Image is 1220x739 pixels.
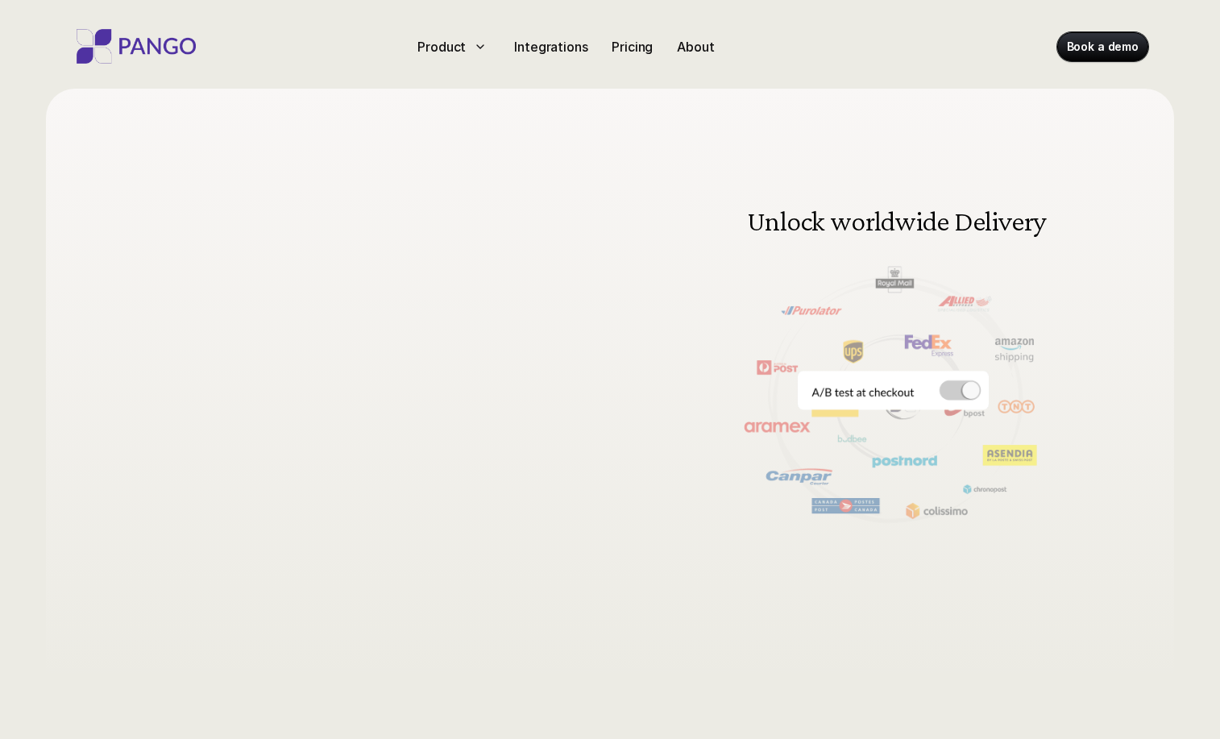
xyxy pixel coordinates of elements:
[605,34,659,60] a: Pricing
[724,345,749,369] img: Back Arrow
[744,206,1050,235] h3: Unlock worldwide Delivery
[143,251,639,352] span: Beyond Delivery and Returns!
[1037,345,1061,369] img: Next Arrow
[1057,32,1148,61] a: Book a demo
[670,34,720,60] a: About
[178,201,473,221] p: Coming Soon: The E-commerce AI-Agent Builder
[417,37,466,56] p: Product
[508,34,594,60] a: Integrations
[612,37,653,56] p: Pricing
[1037,345,1061,369] button: Next
[677,37,714,56] p: About
[724,345,749,369] button: Previous
[1067,39,1139,55] p: Book a demo
[708,170,1077,543] img: Delivery and shipping management software doing A/B testing at the checkout for different carrier...
[514,37,587,56] p: Integrations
